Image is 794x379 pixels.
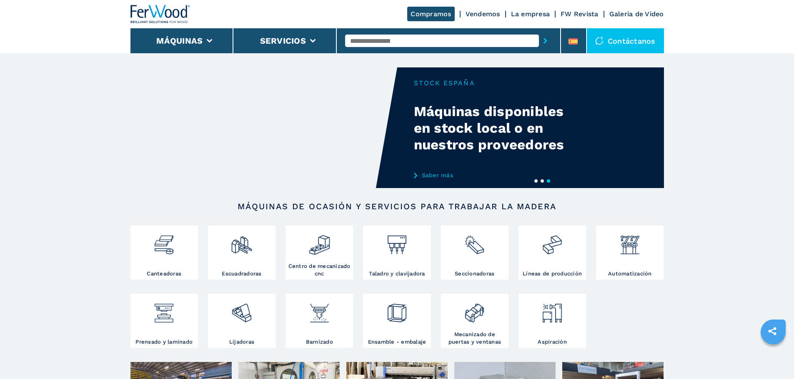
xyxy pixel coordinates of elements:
[441,294,508,348] a: Mecanizado de puertas y ventanas
[523,270,582,277] h3: Líneas de producción
[222,270,261,277] h3: Escuadradoras
[463,228,486,256] img: sezionatrici_2.png
[386,228,408,256] img: foratrici_inseritrici_2.png
[286,225,353,280] a: Centro de mecanizado cnc
[208,294,276,348] a: Lijadoras
[518,294,586,348] a: Aspiración
[260,36,306,46] button: Servicios
[455,270,494,277] h3: Seccionadoras
[407,7,454,21] a: Compramos
[135,338,193,346] h3: Prensado y laminado
[762,321,783,342] a: sharethis
[230,228,253,256] img: squadratrici_2.png
[156,36,203,46] button: Máquinas
[619,228,641,256] img: automazione.png
[587,28,664,53] div: Contáctanos
[561,10,599,18] a: FW Revista
[130,225,198,280] a: Canteadoras
[306,338,333,346] h3: Barnizado
[518,225,586,280] a: Líneas de producción
[608,270,652,277] h3: Automatización
[541,179,544,183] button: 2
[130,5,190,23] img: Ferwood
[130,294,198,348] a: Prensado y laminado
[443,331,506,346] h3: Mecanizado de puertas y ventanas
[541,296,563,324] img: aspirazione_1.png
[441,225,508,280] a: Seccionadoras
[368,338,426,346] h3: Ensamble - embalaje
[230,296,253,324] img: levigatrici_2.png
[609,10,664,18] a: Galeria de Video
[286,294,353,348] a: Barnizado
[463,296,486,324] img: lavorazione_porte_finestre_2.png
[308,228,331,256] img: centro_di_lavoro_cnc_2.png
[288,263,351,277] h3: Centro de mecanizado cnc
[759,342,788,373] iframe: Chat
[595,37,604,45] img: Contáctanos
[308,296,331,324] img: verniciatura_1.png
[386,296,408,324] img: montaggio_imballaggio_2.png
[534,179,538,183] button: 1
[229,338,254,346] h3: Lijadoras
[363,294,431,348] a: Ensamble - embalaje
[208,225,276,280] a: Escuadradoras
[153,296,175,324] img: pressa-strettoia.png
[547,179,550,183] button: 3
[541,228,563,256] img: linee_di_produzione_2.png
[596,225,664,280] a: Automatización
[130,67,397,188] video: Your browser does not support the video tag.
[414,172,577,178] a: Saber más
[369,270,425,277] h3: Taladro y clavijadora
[511,10,550,18] a: La empresa
[538,338,567,346] h3: Aspiración
[466,10,500,18] a: Vendemos
[147,270,181,277] h3: Canteadoras
[157,201,637,211] h2: Máquinas de ocasión y servicios para trabajar la madera
[539,31,552,50] button: submit-button
[363,225,431,280] a: Taladro y clavijadora
[153,228,175,256] img: bordatrici_1.png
